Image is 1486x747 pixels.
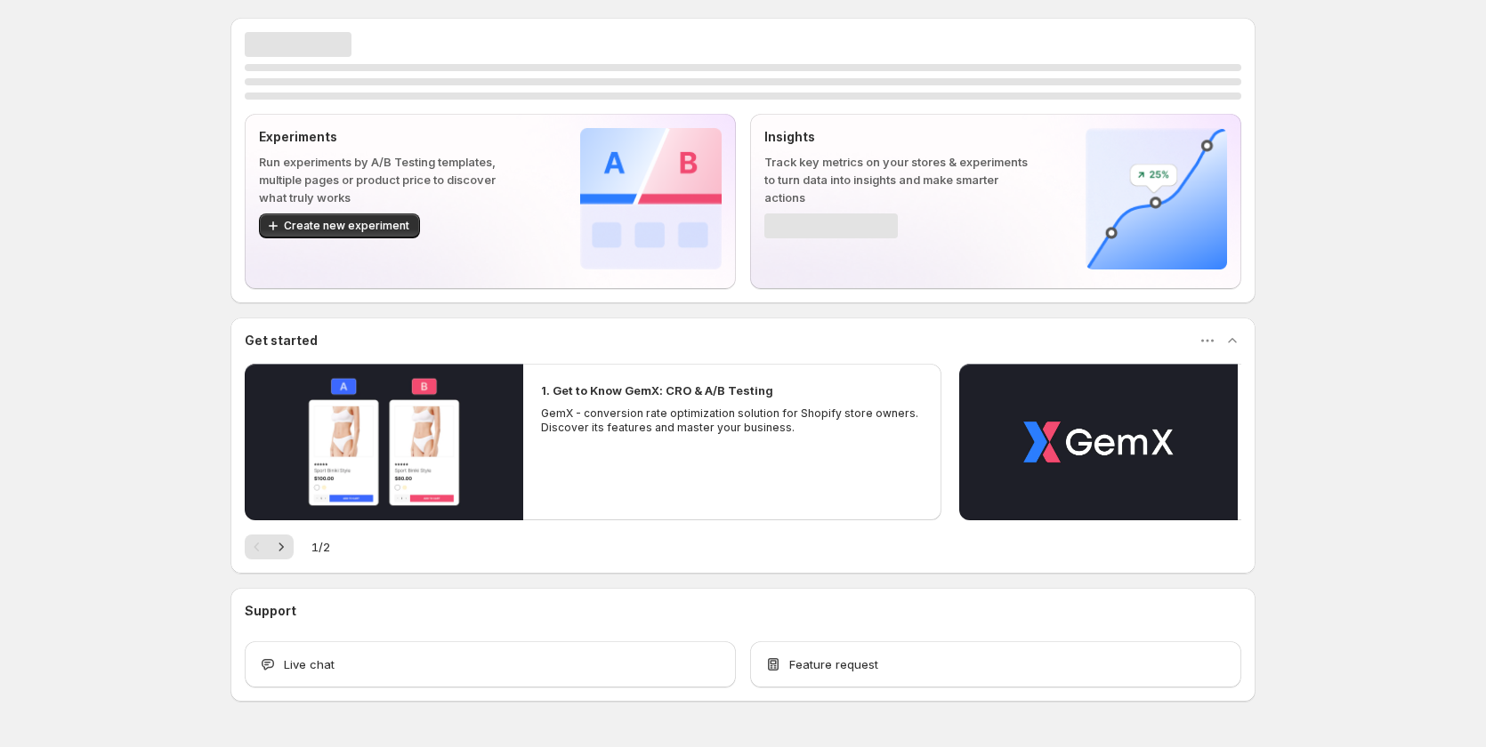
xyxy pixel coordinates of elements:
[245,364,523,520] button: Play video
[764,153,1029,206] p: Track key metrics on your stores & experiments to turn data into insights and make smarter actions
[284,219,409,233] span: Create new experiment
[580,128,722,269] img: Experiments
[959,364,1238,520] button: Play video
[259,153,523,206] p: Run experiments by A/B Testing templates, multiple pages or product price to discover what truly ...
[541,406,924,435] p: GemX - conversion rate optimization solution for Shopify store owners. Discover its features and ...
[541,382,773,399] h2: 1. Get to Know GemX: CRO & A/B Testing
[1086,128,1227,269] img: Insights
[259,128,523,146] p: Experiments
[789,655,878,673] span: Feature request
[269,534,294,559] button: Next
[245,534,294,559] nav: Pagination
[245,602,296,620] h3: Support
[259,213,420,238] button: Create new experiment
[311,538,330,556] span: 1 / 2
[245,332,318,349] h3: Get started
[764,128,1029,146] p: Insights
[284,655,335,673] span: Live chat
